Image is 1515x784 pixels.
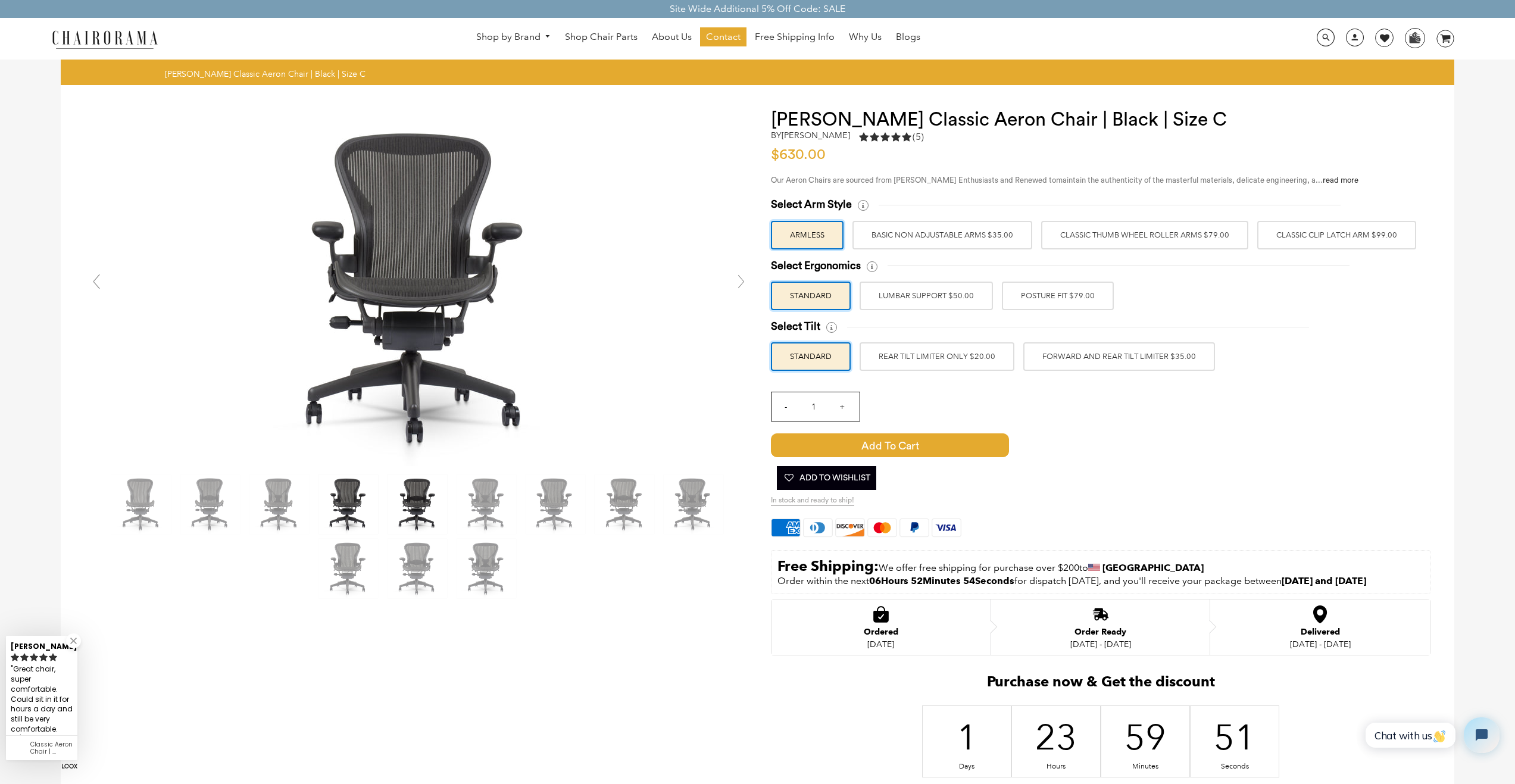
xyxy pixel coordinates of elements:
[771,342,851,371] label: STANDARD
[1023,342,1215,371] label: FORWARD AND REAR TILT LIMITER $35.00
[1056,176,1358,184] span: maintain the authenticity of the masterful materials, delicate engineering, a...
[860,342,1014,371] label: REAR TILT LIMITER ONLY $20.00
[45,29,164,49] img: chairorama
[890,27,926,46] a: Blogs
[1047,762,1066,771] div: Hours
[165,68,366,79] span: [PERSON_NAME] Classic Aeron Chair | Black | Size C
[240,109,597,466] img: DSC_4924_1c854eed-05eb-4745-810f-ca5e592989c0_grande.jpg
[771,176,1056,184] span: Our Aeron Chairs are sourced from [PERSON_NAME] Enthusiasts and Renewed to
[771,130,850,140] h2: by
[1290,627,1351,637] div: Delivered
[457,474,516,534] img: Herman Miller Classic Aeron Chair | Black | Size C - chairorama
[165,68,370,79] nav: breadcrumbs
[749,27,841,46] a: Free Shipping Info
[1225,762,1245,771] div: Seconds
[565,31,638,43] span: Shop Chair Parts
[1002,282,1114,310] label: POSTURE FIT $79.00
[783,466,870,490] span: Add To Wishlist
[957,714,977,760] div: 1
[782,130,850,140] a: [PERSON_NAME]
[559,27,644,46] a: Shop Chair Parts
[388,474,447,534] img: Herman Miller Classic Aeron Chair | Black | Size C - chairorama
[664,474,723,534] img: Herman Miller Classic Aeron Chair | Black | Size C - chairorama
[827,392,856,421] input: +
[388,539,447,598] img: Herman Miller Classic Aeron Chair | Black | Size C - chairorama
[849,31,882,43] span: Why Us
[771,433,1009,457] span: Add to Cart
[595,474,654,534] img: Herman Miller Classic Aeron Chair | Black | Size C - chairorama
[1136,762,1155,771] div: Minutes
[652,31,692,43] span: About Us
[771,282,851,310] label: STANDARD
[1102,562,1204,573] strong: [GEOGRAPHIC_DATA]
[777,557,1424,575] p: to
[755,31,835,43] span: Free Shipping Info
[706,31,741,43] span: Contact
[215,27,1182,49] nav: DesktopNavigation
[111,474,171,534] img: Herman Miller Classic Aeron Chair | Black | Size C - chairorama
[49,653,57,661] svg: rating icon full
[913,131,924,143] span: (5)
[859,130,924,143] div: 5.0 rating (5 votes)
[859,130,924,146] a: 5.0 rating (5 votes)
[30,741,73,755] div: Classic Aeron Chair | Black | Size C (Renewed)
[11,637,73,652] div: [PERSON_NAME]
[1405,29,1424,46] img: WhatsApp_Image_2024-07-12_at_16.23.01.webp
[852,221,1032,249] label: BASIC NON ADJUSTABLE ARMS $35.00
[318,474,378,534] img: Herman Miller Classic Aeron Chair | Black | Size C - chairorama
[957,762,977,771] div: Days
[771,109,1430,130] h1: [PERSON_NAME] Classic Aeron Chair | Black | Size C
[1041,221,1248,249] label: Classic Thumb Wheel Roller Arms $79.00
[771,496,854,506] span: In stock and ready to ship!
[1136,714,1155,760] div: 59
[457,539,516,598] img: Herman Miller Classic Aeron Chair | Black | Size C - chairorama
[1070,627,1131,637] div: Order Ready
[1047,714,1066,760] div: 23
[777,557,879,574] strong: Free Shipping:
[1225,714,1245,760] div: 51
[11,663,73,756] div: Great chair, super comfortable. Could sit in it for hours a day and still be very comfortable. 10...
[318,539,378,598] img: Herman Miller Classic Aeron Chair | Black | Size C - chairorama
[860,282,993,310] label: LUMBAR SUPPORT $50.00
[249,474,309,534] img: Herman Miller Classic Aeron Chair | Black | Size C - chairorama
[771,433,1233,457] button: Add to Cart
[30,653,38,661] svg: rating icon full
[1356,707,1510,763] iframe: Tidio Chat
[864,639,898,649] div: [DATE]
[771,320,820,333] span: Select Tilt
[1323,176,1358,184] a: read more
[526,474,585,534] img: Herman Miller Classic Aeron Chair | Black | Size C - chairorama
[771,221,844,249] label: ARMLESS
[777,575,1424,588] p: Order within the next for dispatch [DATE], and you'll receive your package between
[180,474,240,534] img: Herman Miller Classic Aeron Chair | Black | Size C - chairorama
[39,653,48,661] svg: rating icon full
[771,198,852,211] span: Select Arm Style
[700,27,746,46] a: Contact
[879,562,1079,573] span: We offer free shipping for purchase over $200
[843,27,888,46] a: Why Us
[1290,639,1351,649] div: [DATE] - [DATE]
[896,31,920,43] span: Blogs
[771,148,826,162] span: $630.00
[771,259,861,273] span: Select Ergonomics
[1257,221,1416,249] label: Classic Clip Latch Arm $99.00
[777,466,876,490] button: Add To Wishlist
[869,575,1014,586] span: 06Hours 52Minutes 54Seconds
[864,627,898,637] div: Ordered
[646,27,698,46] a: About Us
[11,653,19,661] svg: rating icon full
[1070,639,1131,649] div: [DATE] - [DATE]
[20,653,29,661] svg: rating icon full
[771,673,1430,696] h2: Purchase now & Get the discount
[1282,575,1366,586] strong: [DATE] and [DATE]
[470,28,557,46] a: Shop by Brand
[771,392,800,421] input: -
